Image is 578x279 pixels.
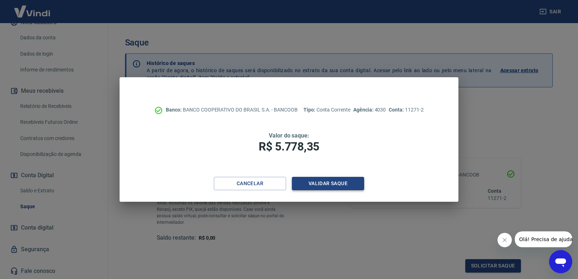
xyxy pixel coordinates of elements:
p: BANCO COOPERATIVO DO BRASIL S.A. - BANCOOB [166,106,298,114]
button: Validar saque [292,177,364,190]
p: 4030 [353,106,386,114]
span: R$ 5.778,35 [259,140,319,153]
iframe: Botão para abrir a janela de mensagens [549,250,572,273]
p: Conta Corrente [303,106,350,114]
iframe: Mensagem da empresa [515,231,572,247]
button: Cancelar [214,177,286,190]
span: Agência: [353,107,375,113]
span: Conta: [389,107,405,113]
span: Banco: [166,107,183,113]
p: 11271-2 [389,106,423,114]
span: Valor do saque: [269,132,309,139]
iframe: Fechar mensagem [497,233,512,247]
span: Olá! Precisa de ajuda? [4,5,61,11]
span: Tipo: [303,107,316,113]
